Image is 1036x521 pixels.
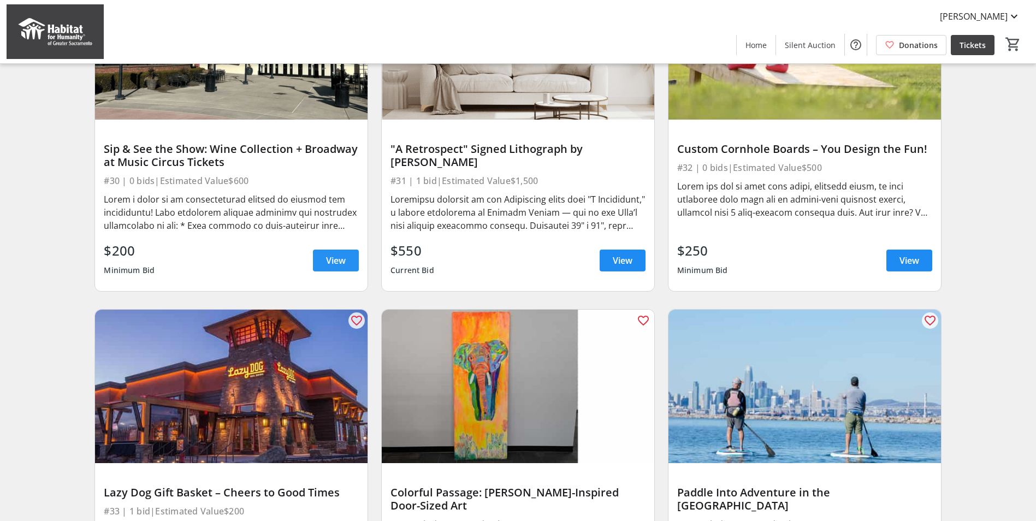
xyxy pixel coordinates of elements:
[776,35,844,55] a: Silent Auction
[677,180,932,219] div: Lorem ips dol si amet cons adipi, elitsedd eiusm, te inci utlaboree dolo magn ali en admini-veni ...
[95,310,368,463] img: Lazy Dog Gift Basket – Cheers to Good Times
[390,241,434,260] div: $550
[737,35,775,55] a: Home
[613,254,632,267] span: View
[1003,34,1023,54] button: Cart
[390,486,646,512] div: Colorful Passage: [PERSON_NAME]-Inspired Door-Sized Art
[390,260,434,280] div: Current Bid
[677,260,728,280] div: Minimum Bid
[677,486,932,512] div: Paddle Into Adventure in the [GEOGRAPHIC_DATA]
[390,193,646,232] div: Loremipsu dolorsit am con Adipiscing elits doei "T Incididunt," u labore etdolorema al Enimadm Ve...
[899,254,919,267] span: View
[677,143,932,156] div: Custom Cornhole Boards – You Design the Fun!
[886,250,932,271] a: View
[951,35,994,55] a: Tickets
[785,39,836,51] span: Silent Auction
[677,241,728,260] div: $250
[390,173,646,188] div: #31 | 1 bid | Estimated Value $1,500
[923,314,937,327] mat-icon: favorite_outline
[960,39,986,51] span: Tickets
[677,160,932,175] div: #32 | 0 bids | Estimated Value $500
[382,310,654,463] img: Colorful Passage: LeRoy Neiman-Inspired Door-Sized Art
[600,250,646,271] a: View
[313,250,359,271] a: View
[104,193,359,232] div: Lorem i dolor si am consecteturad elitsed do eiusmod tem incididuntu! Labo etdolorem aliquae admi...
[104,241,155,260] div: $200
[104,260,155,280] div: Minimum Bid
[326,254,346,267] span: View
[104,486,359,499] div: Lazy Dog Gift Basket – Cheers to Good Times
[7,4,104,59] img: Habitat for Humanity of Greater Sacramento's Logo
[845,34,867,56] button: Help
[104,173,359,188] div: #30 | 0 bids | Estimated Value $600
[745,39,767,51] span: Home
[637,314,650,327] mat-icon: favorite_outline
[104,143,359,169] div: Sip & See the Show: Wine Collection + Broadway at Music Circus Tickets
[940,10,1008,23] span: [PERSON_NAME]
[104,504,359,519] div: #33 | 1 bid | Estimated Value $200
[899,39,938,51] span: Donations
[876,35,946,55] a: Donations
[931,8,1029,25] button: [PERSON_NAME]
[390,143,646,169] div: "A Retrospect" Signed Lithograph by [PERSON_NAME]
[350,314,363,327] mat-icon: favorite_outline
[668,310,941,463] img: Paddle Into Adventure in the Bay Area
